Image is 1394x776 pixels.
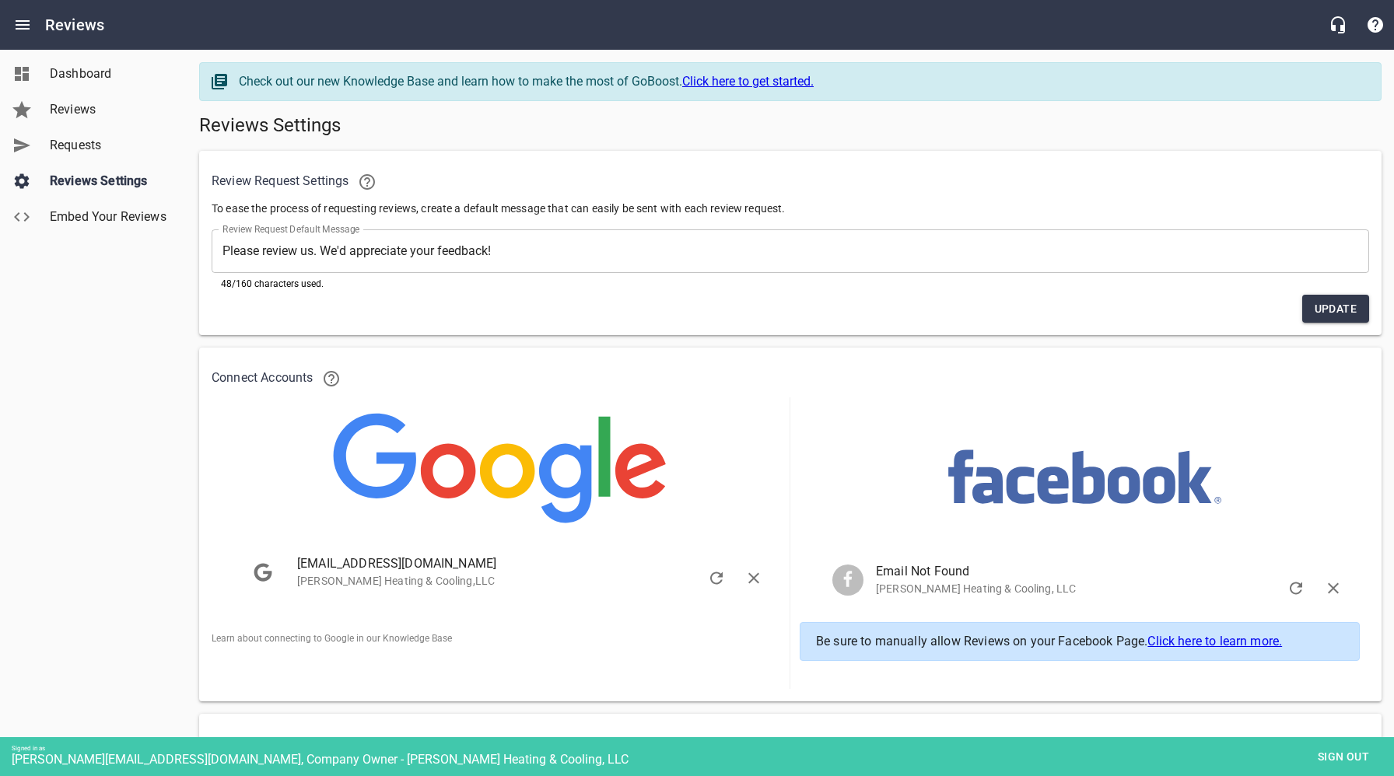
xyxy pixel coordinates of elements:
p: [PERSON_NAME] Heating & Cooling,LLC [297,573,738,589]
span: Reviews [50,100,168,119]
span: Embed Your Reviews [50,208,168,226]
button: Live Chat [1319,6,1357,44]
span: Dashboard [50,65,168,83]
a: Customers will leave you reviews on these sites. Learn more. [282,726,320,764]
span: Reviews Settings [50,172,168,191]
textarea: Please review us. We'd appreciate your feedback! [222,243,1358,258]
button: Refresh [698,559,735,596]
div: Signed in as [12,745,1394,752]
button: Sign Out [735,559,772,596]
p: [PERSON_NAME] Heating & Cooling, LLC [876,581,1318,597]
h6: Review Sites [212,726,1369,764]
a: Learn about connecting to Google in our Knowledge Base [212,633,452,644]
button: Update [1302,295,1369,323]
span: [EMAIL_ADDRESS][DOMAIN_NAME] [297,554,738,573]
h6: Reviews [45,12,104,37]
span: 48 /160 characters used. [221,278,324,289]
button: Sign out [1305,743,1382,771]
p: Be sure to manually allow Reviews on your Facebook Page. [816,632,1343,651]
div: [PERSON_NAME][EMAIL_ADDRESS][DOMAIN_NAME], Company Owner - [PERSON_NAME] Heating & Cooling, LLC [12,752,1394,767]
button: Support Portal [1357,6,1394,44]
span: Update [1315,299,1357,319]
button: Refresh [1277,569,1315,606]
h6: Connect Accounts [212,360,1369,397]
div: Check out our new Knowledge Base and learn how to make the most of GoBoost. [239,72,1365,91]
a: Learn more about requesting reviews [348,163,386,201]
span: Requests [50,136,168,155]
button: Sign Out [1315,569,1352,606]
a: Learn more about connecting Google and Facebook to Reviews [313,360,350,397]
a: Click here to learn more. [1147,634,1282,648]
h5: Reviews Settings [199,114,1382,138]
a: Click here to get started. [682,74,814,89]
span: Email Not Found [876,562,1318,581]
h6: Review Request Settings [212,163,1369,201]
span: Sign out [1311,747,1376,767]
p: To ease the process of requesting reviews, create a default message that can easily be sent with ... [212,201,1369,217]
button: Open drawer [4,6,41,44]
